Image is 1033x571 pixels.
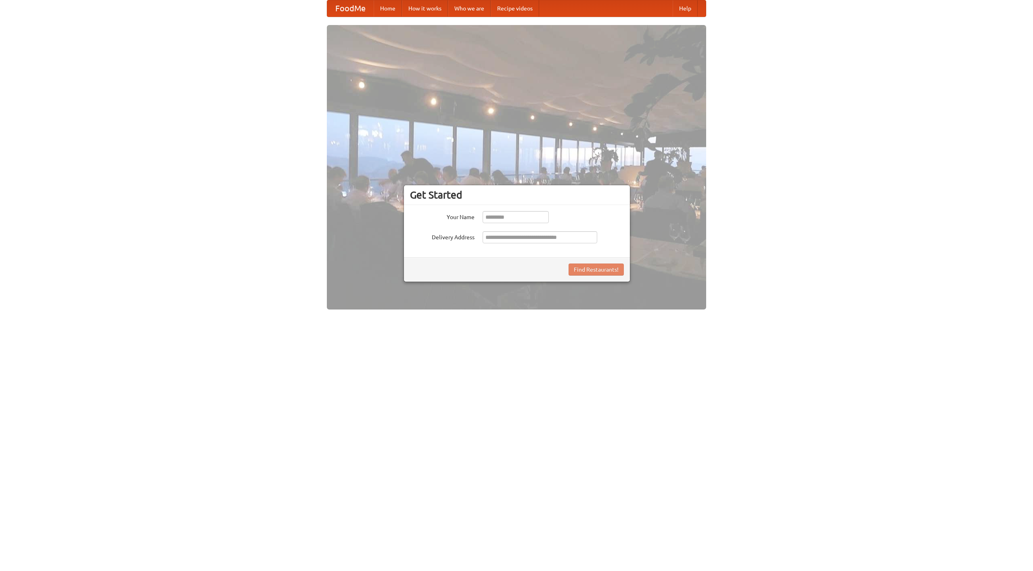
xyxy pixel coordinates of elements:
a: Recipe videos [491,0,539,17]
h3: Get Started [410,189,624,201]
a: Help [673,0,698,17]
button: Find Restaurants! [569,264,624,276]
a: Who we are [448,0,491,17]
label: Your Name [410,211,475,221]
a: Home [374,0,402,17]
label: Delivery Address [410,231,475,241]
a: How it works [402,0,448,17]
a: FoodMe [327,0,374,17]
